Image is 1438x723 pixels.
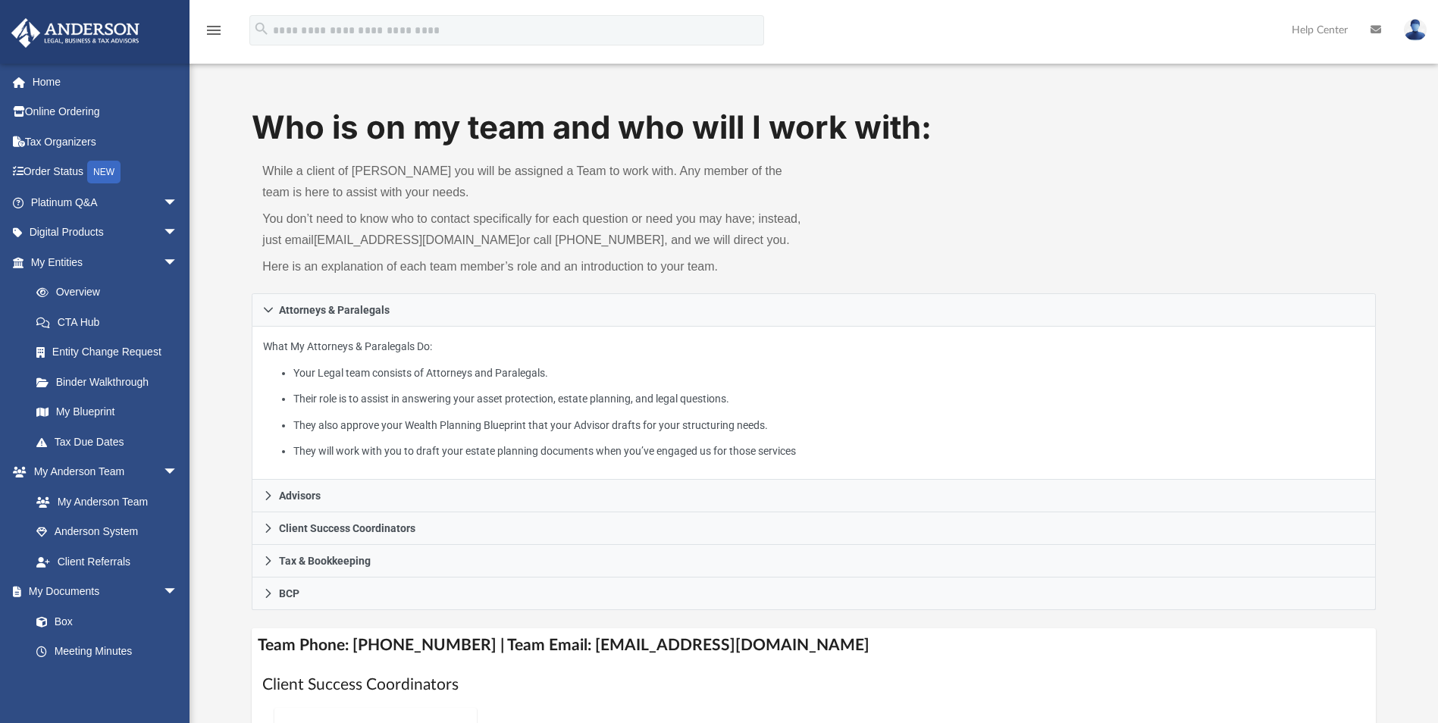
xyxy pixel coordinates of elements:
[21,337,201,368] a: Entity Change Request
[252,105,1375,150] h1: Who is on my team and who will I work with:
[163,577,193,608] span: arrow_drop_down
[21,367,201,397] a: Binder Walkthrough
[279,305,390,315] span: Attorneys & Paralegals
[205,21,223,39] i: menu
[279,588,299,599] span: BCP
[21,397,193,427] a: My Blueprint
[314,233,519,246] a: [EMAIL_ADDRESS][DOMAIN_NAME]
[21,606,186,637] a: Box
[21,637,193,667] a: Meeting Minutes
[252,327,1375,480] div: Attorneys & Paralegals
[163,187,193,218] span: arrow_drop_down
[11,218,201,248] a: Digital Productsarrow_drop_down
[252,545,1375,577] a: Tax & Bookkeeping
[21,487,186,517] a: My Anderson Team
[252,480,1375,512] a: Advisors
[11,127,201,157] a: Tax Organizers
[252,293,1375,327] a: Attorneys & Paralegals
[11,457,193,487] a: My Anderson Teamarrow_drop_down
[293,416,1364,435] li: They also approve your Wealth Planning Blueprint that your Advisor drafts for your structuring ne...
[11,67,201,97] a: Home
[262,161,803,203] p: While a client of [PERSON_NAME] you will be assigned a Team to work with. Any member of the team ...
[11,157,201,188] a: Order StatusNEW
[87,161,121,183] div: NEW
[263,337,1364,461] p: What My Attorneys & Paralegals Do:
[11,97,201,127] a: Online Ordering
[11,247,201,277] a: My Entitiesarrow_drop_down
[1404,19,1427,41] img: User Pic
[21,546,193,577] a: Client Referrals
[163,247,193,278] span: arrow_drop_down
[11,187,201,218] a: Platinum Q&Aarrow_drop_down
[252,512,1375,545] a: Client Success Coordinators
[11,577,193,607] a: My Documentsarrow_drop_down
[252,577,1375,610] a: BCP
[21,277,201,308] a: Overview
[21,666,186,696] a: Forms Library
[279,523,415,534] span: Client Success Coordinators
[252,628,1375,662] h4: Team Phone: [PHONE_NUMBER] | Team Email: [EMAIL_ADDRESS][DOMAIN_NAME]
[293,390,1364,408] li: Their role is to assist in answering your asset protection, estate planning, and legal questions.
[253,20,270,37] i: search
[163,218,193,249] span: arrow_drop_down
[21,427,201,457] a: Tax Due Dates
[279,556,371,566] span: Tax & Bookkeeping
[163,457,193,488] span: arrow_drop_down
[293,364,1364,383] li: Your Legal team consists of Attorneys and Paralegals.
[262,256,803,277] p: Here is an explanation of each team member’s role and an introduction to your team.
[21,517,193,547] a: Anderson System
[262,674,1364,696] h1: Client Success Coordinators
[205,29,223,39] a: menu
[21,307,201,337] a: CTA Hub
[293,442,1364,461] li: They will work with you to draft your estate planning documents when you’ve engaged us for those ...
[262,208,803,251] p: You don’t need to know who to contact specifically for each question or need you may have; instea...
[279,490,321,501] span: Advisors
[7,18,144,48] img: Anderson Advisors Platinum Portal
